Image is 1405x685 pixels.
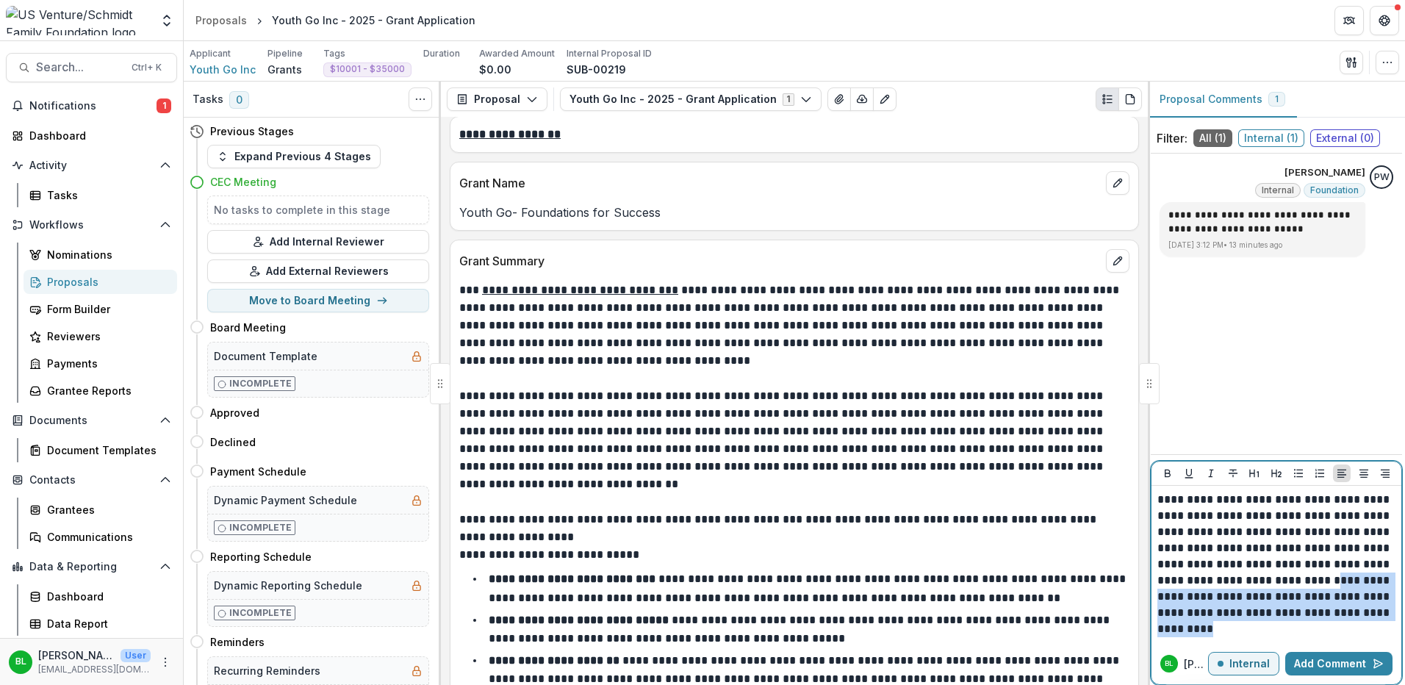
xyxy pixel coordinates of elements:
a: Tasks [24,183,177,207]
button: PDF view [1118,87,1142,111]
div: Nominations [47,247,165,262]
div: Dashboard [29,128,165,143]
h4: Approved [210,405,259,420]
button: Open Documents [6,409,177,432]
button: Open Contacts [6,468,177,492]
span: 0 [229,91,249,109]
button: Open Workflows [6,213,177,237]
button: Internal [1208,652,1279,675]
div: Data Report [47,616,165,631]
span: Search... [36,60,123,74]
a: Document Templates [24,438,177,462]
button: Underline [1180,465,1198,482]
a: Nominations [24,243,177,267]
span: 1 [157,98,171,113]
div: Dashboard [47,589,165,604]
p: Grant Summary [459,252,1100,270]
a: Dashboard [24,584,177,609]
div: Communications [47,529,165,545]
p: Grant Name [459,174,1100,192]
p: Incomplete [229,521,292,534]
a: Grantees [24,498,177,522]
button: Open Data & Reporting [6,555,177,578]
a: Dashboard [6,123,177,148]
button: Italicize [1202,465,1220,482]
div: Grantees [47,502,165,517]
button: Bold [1159,465,1176,482]
button: Proposal Comments [1148,82,1297,118]
a: Data Report [24,612,177,636]
span: Internal ( 1 ) [1238,129,1304,147]
h4: Payment Schedule [210,464,306,479]
a: Communications [24,525,177,549]
button: Heading 1 [1246,465,1263,482]
span: $10001 - $35000 [330,64,405,74]
button: Align Right [1376,465,1394,482]
button: Expand Previous 4 Stages [207,145,381,168]
div: Brenda Litwin [1165,660,1174,667]
button: Toggle View Cancelled Tasks [409,87,432,111]
div: Parker Wolf [1374,173,1390,182]
h5: Dynamic Reporting Schedule [214,578,362,593]
p: SUB-00219 [567,62,626,77]
h3: Tasks [193,93,223,106]
p: Applicant [190,47,231,60]
button: More [157,653,174,671]
a: Form Builder [24,297,177,321]
button: Plaintext view [1096,87,1119,111]
p: [DATE] 3:12 PM • 13 minutes ago [1168,240,1357,251]
p: Awarded Amount [479,47,555,60]
span: 1 [1275,94,1279,104]
a: Youth Go Inc [190,62,256,77]
button: Partners [1334,6,1364,35]
h4: Board Meeting [210,320,286,335]
div: Form Builder [47,301,165,317]
nav: breadcrumb [190,10,481,31]
p: [PERSON_NAME] [1184,656,1208,672]
h5: Dynamic Payment Schedule [214,492,357,508]
span: All ( 1 ) [1193,129,1232,147]
h4: Reminders [210,634,265,650]
button: Open Activity [6,154,177,177]
p: [PERSON_NAME] [1284,165,1365,180]
p: Incomplete [229,606,292,620]
span: Contacts [29,474,154,487]
button: Open entity switcher [157,6,177,35]
div: Tasks [47,187,165,203]
button: edit [1106,171,1129,195]
button: View Attached Files [827,87,851,111]
span: Foundation [1310,185,1359,196]
button: Add External Reviewers [207,259,429,283]
p: [PERSON_NAME] [38,648,115,663]
button: Add Comment [1285,652,1393,675]
p: Internal Proposal ID [567,47,652,60]
button: Notifications1 [6,94,177,118]
button: Strike [1224,465,1242,482]
button: Edit as form [873,87,896,111]
p: [EMAIL_ADDRESS][DOMAIN_NAME] [38,663,151,676]
p: User [121,649,151,662]
span: Internal [1262,185,1294,196]
h5: Document Template [214,348,317,364]
button: Get Help [1370,6,1399,35]
div: Proposals [47,274,165,290]
img: US Venture/Schmidt Family Foundation logo [6,6,151,35]
span: Activity [29,159,154,172]
div: Grantee Reports [47,383,165,398]
button: Align Center [1355,465,1373,482]
h5: No tasks to complete in this stage [214,202,423,218]
button: Heading 2 [1268,465,1285,482]
span: Data & Reporting [29,561,154,573]
div: Proposals [195,12,247,28]
div: Brenda Litwin [15,657,26,667]
button: Ordered List [1311,465,1329,482]
button: Bullet List [1290,465,1307,482]
span: Documents [29,415,154,427]
button: Add Internal Reviewer [207,230,429,254]
button: Move to Board Meeting [207,289,429,312]
button: Proposal [447,87,547,111]
div: Document Templates [47,442,165,458]
h5: Recurring Reminders [214,663,320,678]
h4: CEC Meeting [210,174,276,190]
